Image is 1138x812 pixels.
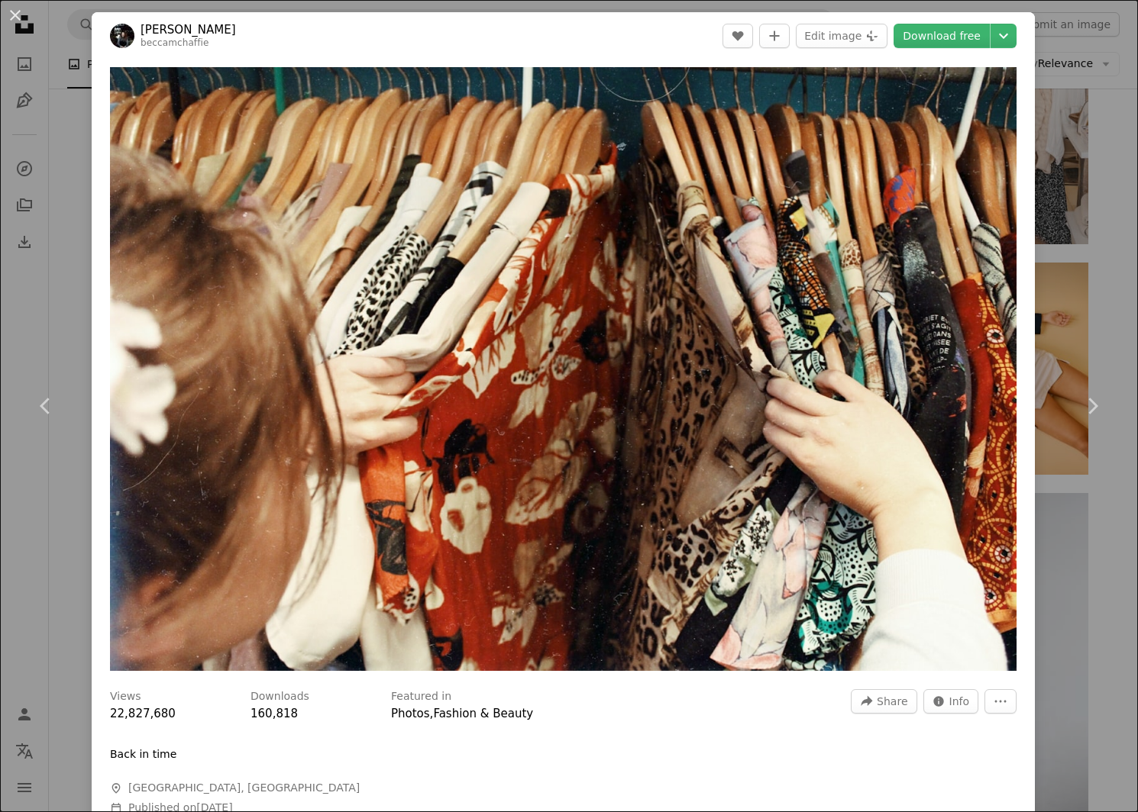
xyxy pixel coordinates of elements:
span: 22,827,680 [110,707,176,720]
span: Share [877,690,907,713]
span: Info [949,690,970,713]
img: person holding assorted clothes in wooden hanger [110,67,1017,671]
a: beccamchaffie [141,37,209,48]
button: Zoom in on this image [110,67,1017,671]
span: 160,818 [251,707,298,720]
button: Stats about this image [923,689,979,714]
a: Photos [391,707,430,720]
img: Go to Becca McHaffie's profile [110,24,134,48]
span: , [430,707,434,720]
button: Share this image [851,689,917,714]
a: Download free [894,24,990,48]
a: [PERSON_NAME] [141,22,236,37]
h3: Views [110,689,141,704]
span: [GEOGRAPHIC_DATA], [GEOGRAPHIC_DATA] [128,781,360,796]
a: Fashion & Beauty [433,707,533,720]
button: Edit image [796,24,887,48]
button: More Actions [984,689,1017,714]
h3: Downloads [251,689,309,704]
h3: Featured in [391,689,451,704]
a: Next [1046,333,1138,479]
button: Add to Collection [759,24,790,48]
button: Like [723,24,753,48]
p: Back in time [110,747,176,762]
button: Choose download size [991,24,1017,48]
